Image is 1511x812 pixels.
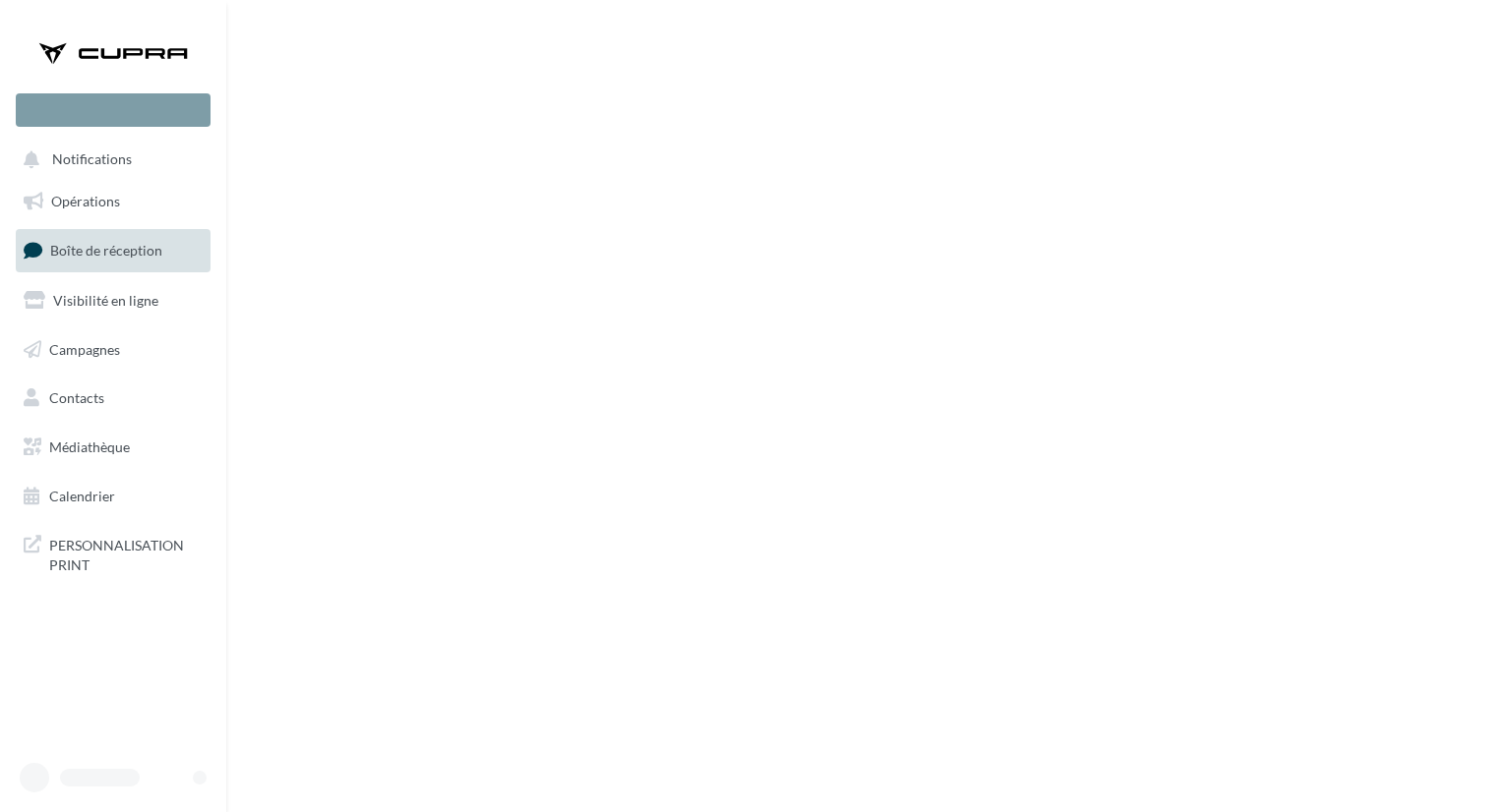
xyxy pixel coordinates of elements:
div: Nouvelle campagne [16,93,211,127]
a: Campagnes [12,329,214,371]
a: Boîte de réception [12,229,214,271]
span: Visibilité en ligne [53,292,158,309]
span: Calendrier [49,488,115,504]
span: PERSONNALISATION PRINT [49,532,203,574]
span: Opérations [51,193,120,209]
a: PERSONNALISATION PRINT [12,524,214,582]
span: Campagnes [49,340,120,357]
a: Visibilité en ligne [12,280,214,321]
a: Calendrier [12,476,214,517]
a: Opérations [12,181,214,222]
span: Contacts [49,389,104,406]
a: Contacts [12,377,214,419]
span: Boîte de réception [50,242,162,259]
a: Médiathèque [12,427,214,468]
span: Médiathèque [49,438,130,455]
span: Notifications [52,151,132,168]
